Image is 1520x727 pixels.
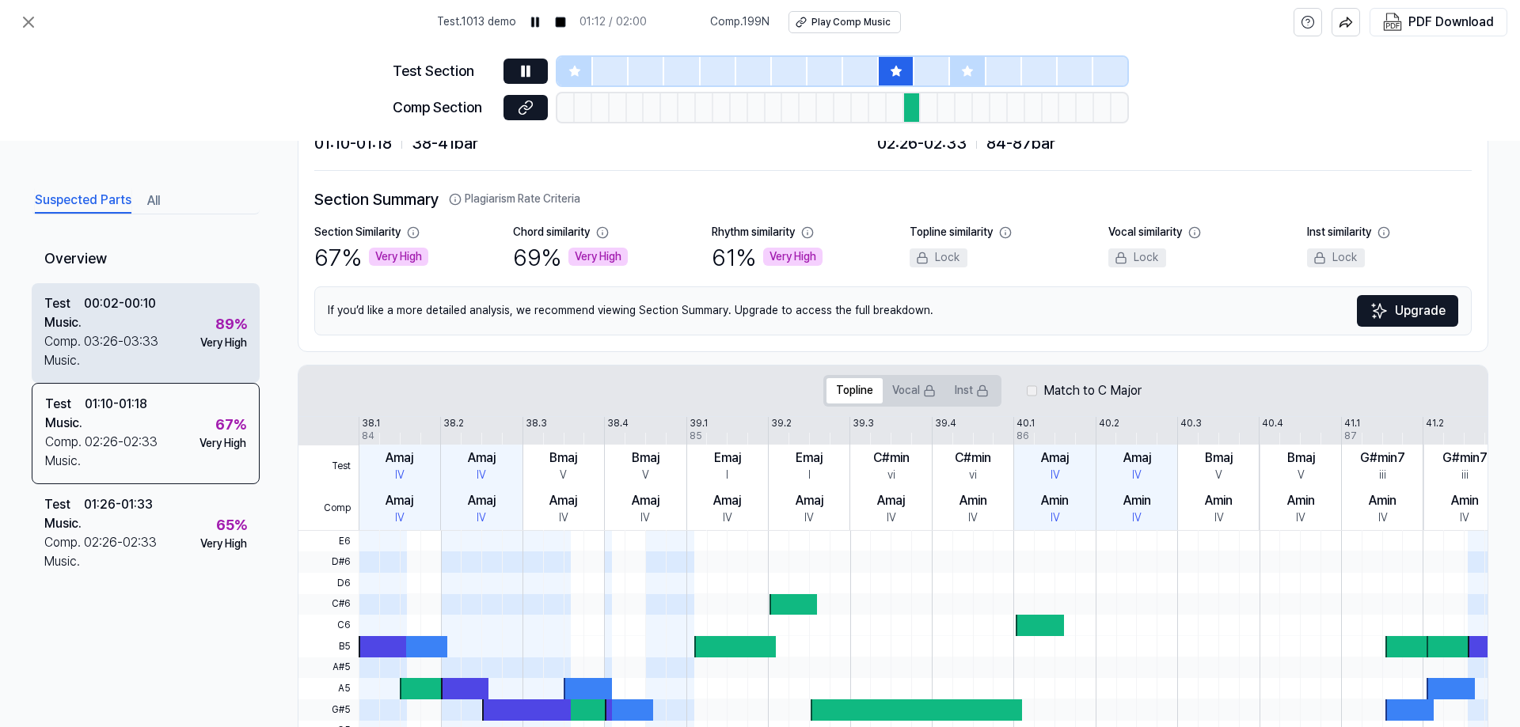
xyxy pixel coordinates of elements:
[1379,468,1386,483] div: iii
[35,188,131,214] button: Suspected Parts
[147,188,160,214] button: All
[549,449,577,468] div: Bmaj
[298,594,359,615] span: C#6
[549,491,577,510] div: Amaj
[298,531,359,552] span: E6
[1132,510,1142,526] div: IV
[1460,510,1469,526] div: IV
[44,332,84,370] div: Comp. Music .
[712,240,823,274] div: 61 %
[84,495,153,533] div: 01:26 - 01:33
[215,313,247,336] div: 89 %
[579,14,647,30] div: 01:12 / 02:00
[826,378,883,403] button: Topline
[1357,295,1458,327] button: Upgrade
[986,131,1055,156] span: 84 - 87 bar
[513,240,628,274] div: 69 %
[44,294,84,332] div: Test Music .
[84,294,156,332] div: 00:02 - 00:10
[887,468,895,483] div: vi
[298,699,359,721] span: G#5
[477,510,486,526] div: IV
[443,417,464,430] div: 38.2
[298,678,359,699] span: A5
[200,536,247,552] div: Very High
[1426,417,1444,430] div: 41.2
[362,430,374,443] div: 84
[1215,468,1222,483] div: V
[713,491,741,510] div: Amaj
[788,11,901,33] button: Play Comp Music
[1287,449,1315,468] div: Bmaj
[1262,417,1283,430] div: 40.4
[955,449,991,468] div: C#min
[1051,510,1060,526] div: IV
[298,615,359,636] span: C6
[959,491,987,510] div: Amin
[1205,449,1233,468] div: Bmaj
[85,395,147,433] div: 01:10 - 01:18
[412,131,478,156] span: 38 - 41 bar
[44,533,84,571] div: Comp. Music .
[710,14,769,30] span: Comp . 199N
[1378,510,1388,526] div: IV
[1016,417,1035,430] div: 40.1
[877,491,905,510] div: Amaj
[477,468,486,483] div: IV
[883,378,945,403] button: Vocal
[1123,449,1151,468] div: Amaj
[690,417,708,430] div: 39.1
[1180,417,1202,430] div: 40.3
[314,131,392,156] span: 01:10 - 01:18
[449,191,580,207] button: Plagiarism Rate Criteria
[726,468,728,483] div: I
[44,495,84,533] div: Test Music .
[393,97,494,119] div: Comp Section
[1357,295,1458,327] a: SparklesUpgrade
[714,449,741,468] div: Emaj
[1383,13,1402,32] img: PDF Download
[712,225,795,240] div: Rhythm similarity
[369,248,428,267] div: Very High
[298,636,359,657] span: B5
[1408,12,1494,32] div: PDF Download
[1451,491,1479,510] div: Amin
[314,225,401,240] div: Section Similarity
[393,60,494,83] div: Test Section
[763,248,823,267] div: Very High
[84,332,158,370] div: 03:26 - 03:33
[1370,301,1389,320] img: Sparkles
[910,248,967,267] div: Lock
[607,417,629,430] div: 38.4
[32,237,260,283] div: Overview
[1339,15,1353,29] img: share
[85,433,158,471] div: 02:26 - 02:33
[1123,491,1151,510] div: Amin
[314,286,1472,335] div: If you’d like a more detailed analysis, we recommend viewing Section Summary. Upgrade to access t...
[1108,248,1166,267] div: Lock
[395,510,405,526] div: IV
[853,417,874,430] div: 39.3
[1043,381,1142,400] label: Match to C Major
[1307,225,1371,240] div: Inst similarity
[1294,8,1322,36] button: help
[1051,468,1060,483] div: IV
[1298,468,1305,483] div: V
[84,533,157,571] div: 02:26 - 02:33
[298,551,359,573] span: D#6
[199,436,246,452] div: Very High
[1461,468,1469,483] div: iii
[526,417,547,430] div: 38.3
[1360,449,1405,468] div: G#min7
[877,131,967,156] span: 02:26 - 02:33
[1041,449,1069,468] div: Amaj
[314,240,428,274] div: 67 %
[935,417,956,430] div: 39.4
[559,510,568,526] div: IV
[215,414,246,437] div: 67 %
[437,14,516,30] span: Test . 1013 demo
[1369,491,1396,510] div: Amin
[468,491,496,510] div: Amaj
[969,468,977,483] div: vi
[560,468,567,483] div: V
